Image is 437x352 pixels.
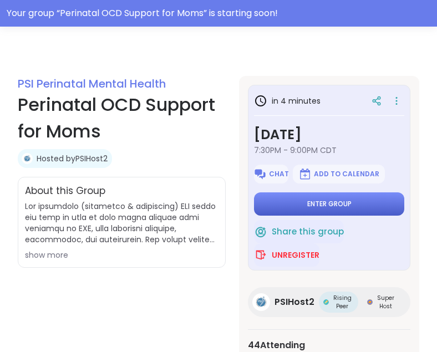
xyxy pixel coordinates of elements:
[22,153,33,164] img: PSIHost2
[25,249,218,261] div: show more
[375,294,397,310] span: Super Host
[272,249,319,261] span: Unregister
[307,200,352,208] span: Enter group
[254,145,404,156] span: 7:30PM - 9:00PM CDT
[269,170,289,178] span: Chat
[254,225,267,238] img: ShareWell Logomark
[248,287,410,317] a: PSIHost2PSIHost2Rising PeerRising PeerSuper HostSuper Host
[7,7,430,20] div: Your group “ Perinatal OCD Support for Moms ” is starting soon!
[248,339,305,352] span: 44 Attending
[253,167,267,181] img: ShareWell Logomark
[254,94,321,108] h3: in 4 minutes
[331,294,354,310] span: Rising Peer
[293,165,385,183] button: Add to Calendar
[254,243,319,267] button: Unregister
[298,167,312,181] img: ShareWell Logomark
[37,153,108,164] a: Hosted byPSIHost2
[252,293,270,311] img: PSIHost2
[18,76,166,91] a: PSI Perinatal Mental Health
[254,220,344,243] button: Share this group
[367,299,373,305] img: Super Host
[272,226,344,238] span: Share this group
[254,165,288,183] button: Chat
[254,192,404,216] button: Enter group
[275,295,314,309] span: PSIHost2
[323,299,329,305] img: Rising Peer
[254,125,404,145] h3: [DATE]
[18,91,226,145] h1: Perinatal OCD Support for Moms
[254,248,267,262] img: ShareWell Logomark
[25,184,105,198] h2: About this Group
[25,201,218,245] span: Lor ipsumdolo (sitametco & adipiscing) ELI seddo eiu temp in utla et dolo magna aliquae admi veni...
[314,170,379,178] span: Add to Calendar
